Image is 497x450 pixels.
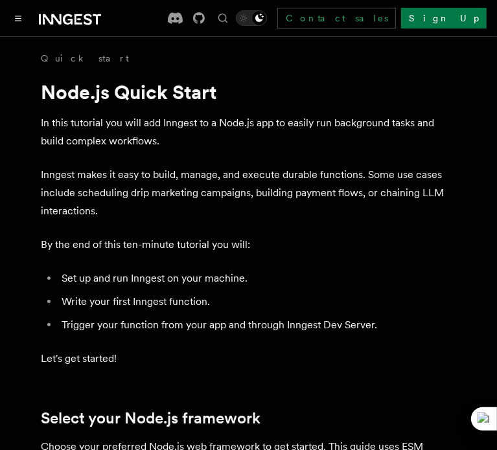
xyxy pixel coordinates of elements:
[41,114,456,150] p: In this tutorial you will add Inngest to a Node.js app to easily run background tasks and build c...
[41,409,261,427] a: Select your Node.js framework
[58,316,456,334] li: Trigger your function from your app and through Inngest Dev Server.
[41,166,456,220] p: Inngest makes it easy to build, manage, and execute durable functions. Some use cases include sch...
[41,80,456,104] h1: Node.js Quick Start
[41,52,130,65] a: Quick start
[236,10,267,26] button: Toggle dark mode
[10,10,26,26] button: Toggle navigation
[41,350,456,368] p: Let's get started!
[58,293,456,311] li: Write your first Inngest function.
[277,8,396,28] a: Contact sales
[41,236,456,254] p: By the end of this ten-minute tutorial you will:
[58,269,456,287] li: Set up and run Inngest on your machine.
[401,8,487,28] a: Sign Up
[215,10,231,26] button: Find something...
